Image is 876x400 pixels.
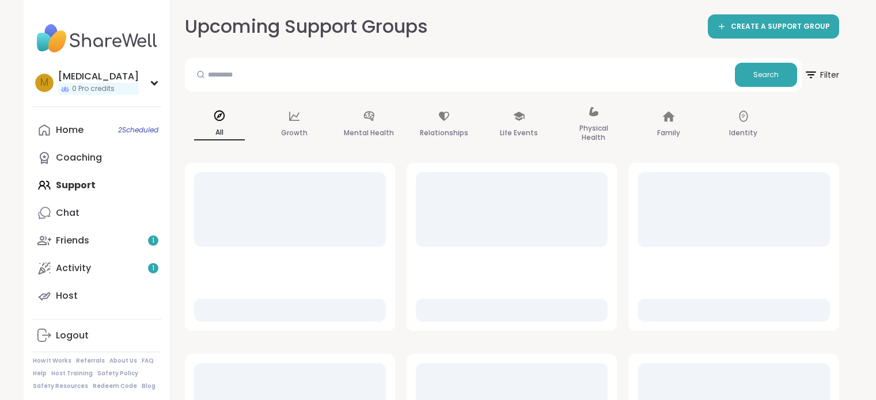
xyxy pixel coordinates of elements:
a: Logout [33,322,161,349]
a: Safety Resources [33,382,88,390]
a: CREATE A SUPPORT GROUP [708,14,839,39]
a: Chat [33,199,161,227]
a: Host Training [51,369,93,378]
p: Identity [729,126,757,140]
img: ShareWell Nav Logo [33,18,161,59]
p: Relationships [420,126,468,140]
a: Safety Policy [97,369,138,378]
span: 2 Scheduled [118,125,158,135]
div: Home [56,124,84,136]
span: 0 Pro credits [72,84,115,94]
span: 1 [152,264,154,273]
div: Coaching [56,151,102,164]
a: Activity1 [33,254,161,282]
button: Search [735,63,797,87]
a: Blog [142,382,156,390]
div: Chat [56,207,79,219]
span: Filter [804,61,839,89]
div: Activity [56,262,91,275]
h2: Upcoming Support Groups [185,14,428,40]
p: Growth [281,126,308,140]
div: [MEDICAL_DATA] [58,70,139,83]
a: Friends1 [33,227,161,254]
p: All [194,125,245,140]
p: Mental Health [344,126,394,140]
span: Search [753,70,779,80]
a: Host [33,282,161,310]
p: Family [657,126,680,140]
span: 1 [152,236,154,246]
span: CREATE A SUPPORT GROUP [731,22,830,32]
a: Help [33,369,47,378]
a: Home2Scheduled [33,116,161,144]
p: Life Events [500,126,538,140]
span: M [40,75,48,90]
a: FAQ [142,357,154,365]
a: Coaching [33,144,161,172]
a: Referrals [76,357,105,365]
a: About Us [109,357,137,365]
div: Logout [56,329,89,342]
div: Friends [56,234,89,247]
a: Redeem Code [93,382,137,390]
a: How It Works [33,357,71,365]
p: Physical Health [568,121,619,144]
button: Filter [804,58,839,92]
div: Host [56,289,78,302]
